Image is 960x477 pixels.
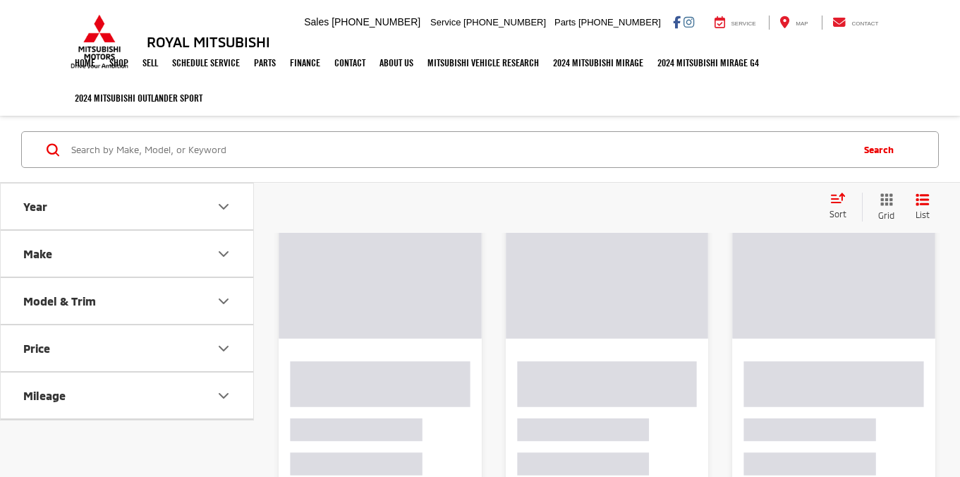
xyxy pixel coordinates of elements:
[862,193,905,222] button: Grid View
[147,34,270,49] h3: Royal Mitsubishi
[23,294,96,308] div: Model & Trim
[546,45,650,80] a: 2024 Mitsubishi Mirage
[796,20,808,27] span: Map
[822,16,889,30] a: Contact
[304,16,329,28] span: Sales
[905,193,940,222] button: List View
[135,45,165,80] a: Sell
[215,340,232,357] div: Price
[215,293,232,310] div: Model & Trim
[554,17,576,28] span: Parts
[327,45,372,80] a: Contact
[165,45,247,80] a: Schedule Service: Opens in a new tab
[731,20,756,27] span: Service
[68,45,102,80] a: Home
[916,209,930,221] span: List
[1,231,255,277] button: MakeMake
[283,45,327,80] a: Finance
[850,132,914,167] button: Search
[23,389,66,402] div: Mileage
[332,16,420,28] span: [PHONE_NUMBER]
[769,16,818,30] a: Map
[23,342,50,355] div: Price
[68,80,209,116] a: 2024 Mitsubishi Outlander SPORT
[372,45,420,80] a: About Us
[704,16,767,30] a: Service
[68,14,131,69] img: Mitsubishi
[673,16,681,28] a: Facebook: Click to visit our Facebook page
[215,198,232,215] div: Year
[247,45,283,80] a: Parts: Opens in a new tab
[215,387,232,404] div: Mileage
[1,373,255,418] button: MileageMileage
[23,247,52,260] div: Make
[420,45,546,80] a: Mitsubishi Vehicle Research
[650,45,766,80] a: 2024 Mitsubishi Mirage G4
[1,325,255,371] button: PricePrice
[683,16,694,28] a: Instagram: Click to visit our Instagram page
[102,45,135,80] a: Shop
[578,17,661,28] span: [PHONE_NUMBER]
[430,17,461,28] span: Service
[830,209,846,219] span: Sort
[878,210,894,222] span: Grid
[1,278,255,324] button: Model & TrimModel & Trim
[215,246,232,262] div: Make
[851,20,878,27] span: Contact
[23,200,47,213] div: Year
[822,193,862,221] button: Select sort value
[70,133,850,167] input: Search by Make, Model, or Keyword
[463,17,546,28] span: [PHONE_NUMBER]
[1,183,255,229] button: YearYear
